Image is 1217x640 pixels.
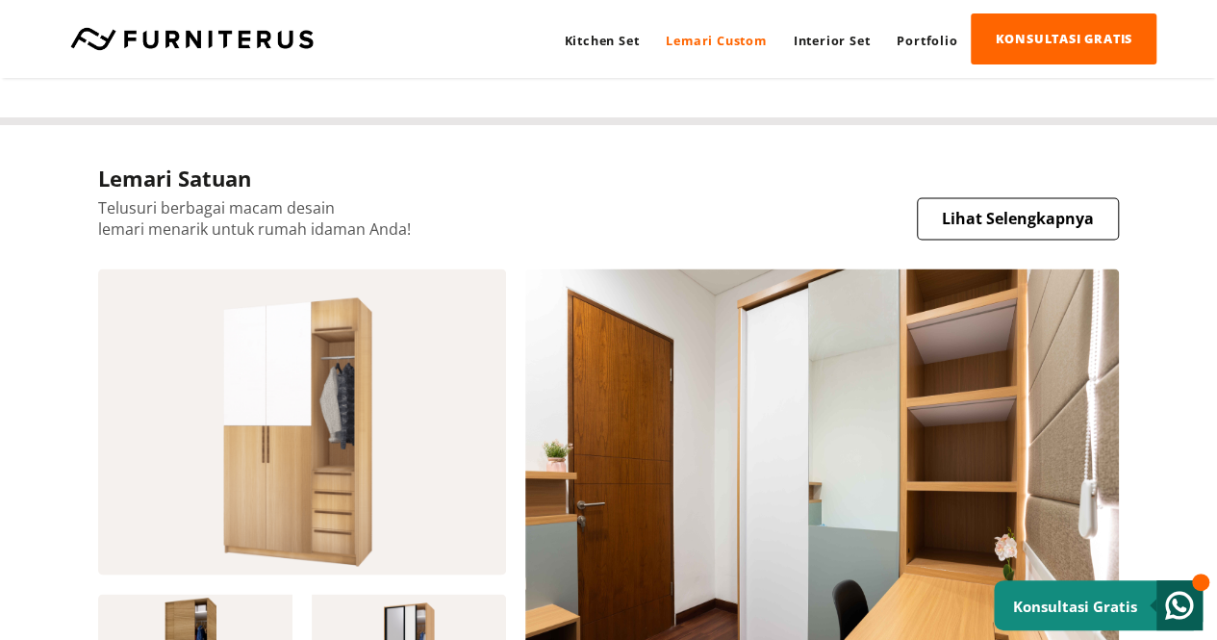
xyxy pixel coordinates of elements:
[971,13,1156,64] a: KONSULTASI GRATIS
[917,197,1119,240] a: Lihat Selengkapnya
[883,14,971,66] a: Portfolio
[98,164,1119,192] h4: Lemari Satuan
[550,14,652,66] a: Kitchen Set
[98,197,1119,240] p: Telusuri berbagai macam desain lemari menarik untuk rumah idaman Anda!
[780,14,884,66] a: Interior Set
[1013,597,1137,616] small: Konsultasi Gratis
[98,269,506,575] img: lemari-01.png
[652,14,779,66] a: Lemari Custom
[994,580,1203,630] a: Konsultasi Gratis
